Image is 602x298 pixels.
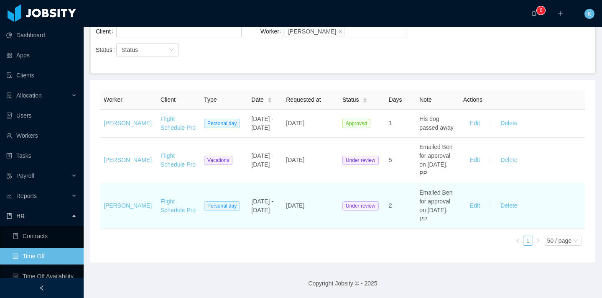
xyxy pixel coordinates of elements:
[587,9,591,19] span: K
[463,199,487,213] button: Edit
[342,201,379,211] span: Under review
[104,157,152,163] a: [PERSON_NAME]
[494,117,524,130] button: Delete
[558,10,564,16] i: icon: plus
[6,127,77,144] a: icon: userWorkers
[342,95,359,104] span: Status
[16,213,25,219] span: HR
[362,96,367,102] div: Sort
[288,27,336,36] div: [PERSON_NAME]
[251,116,273,131] span: [DATE] - [DATE]
[16,193,37,199] span: Reports
[362,100,367,102] i: icon: caret-down
[6,193,12,199] i: icon: line-chart
[6,47,77,64] a: icon: appstoreApps
[204,96,217,103] span: Type
[342,119,370,128] span: Approved
[13,228,77,244] a: icon: bookContracts
[286,120,304,126] span: [DATE]
[513,236,523,246] li: Previous Page
[267,96,272,102] div: Sort
[16,172,34,179] span: Payroll
[260,28,285,35] label: Worker
[463,117,487,130] button: Edit
[119,26,123,36] input: Client
[573,238,578,244] i: icon: down
[6,213,12,219] i: icon: book
[389,202,392,209] span: 2
[104,96,122,103] span: Worker
[533,236,543,246] li: Next Page
[104,202,152,209] a: [PERSON_NAME]
[96,46,118,53] label: Status
[204,156,232,165] span: Vacations
[104,120,152,126] a: [PERSON_NAME]
[6,147,77,164] a: icon: profileTasks
[419,96,432,103] span: Note
[523,236,533,245] a: 1
[6,173,12,179] i: icon: file-protect
[161,96,176,103] span: Client
[286,157,304,163] span: [DATE]
[463,96,482,103] span: Actions
[161,116,196,131] a: Flight Schedule Pro
[6,92,12,98] i: icon: solution
[494,199,524,213] button: Delete
[547,236,571,245] div: 50 / page
[267,96,272,99] i: icon: caret-up
[419,116,454,131] span: His dog passed away
[6,67,77,84] a: icon: auditClients
[251,198,273,213] span: [DATE] - [DATE]
[283,26,345,36] li: Thiago Santiago
[338,29,342,34] i: icon: close
[251,152,273,168] span: [DATE] - [DATE]
[342,156,379,165] span: Under review
[523,236,533,246] li: 1
[419,189,452,222] span: Emailed Ben for approval on [DATE]. PP
[347,26,351,36] input: Worker
[540,6,543,15] p: 6
[16,92,42,99] span: Allocation
[537,6,545,15] sup: 6
[389,120,392,126] span: 1
[204,119,240,128] span: Personal day
[362,96,367,99] i: icon: caret-up
[6,27,77,44] a: icon: pie-chartDashboard
[251,95,264,104] span: Date
[389,96,402,103] span: Days
[536,238,541,243] i: icon: right
[96,28,117,35] label: Client
[389,157,392,163] span: 5
[13,268,77,285] a: icon: profileTime Off Availability
[419,144,452,177] span: Emailed Ben for approval on [DATE]. PP
[161,198,196,213] a: Flight Schedule Pro
[169,47,174,53] i: icon: down
[494,154,524,167] button: Delete
[515,238,520,243] i: icon: left
[463,154,487,167] button: Edit
[121,46,138,53] span: Status
[286,96,321,103] span: Requested at
[13,248,77,265] a: icon: profileTime Off
[267,100,272,102] i: icon: caret-down
[6,107,77,124] a: icon: robotUsers
[84,269,602,298] footer: Copyright Jobsity © - 2025
[161,152,196,168] a: Flight Schedule Pro
[531,10,537,16] i: icon: bell
[204,201,240,211] span: Personal day
[286,202,304,209] span: [DATE]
